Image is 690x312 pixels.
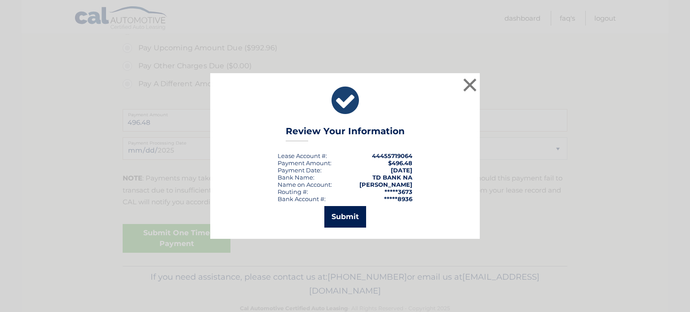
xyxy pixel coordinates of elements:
strong: [PERSON_NAME] [359,181,412,188]
div: Bank Account #: [278,195,326,202]
strong: TD BANK NA [372,174,412,181]
div: Bank Name: [278,174,314,181]
div: : [278,167,322,174]
div: Routing #: [278,188,308,195]
div: Lease Account #: [278,152,327,159]
button: × [461,76,479,94]
strong: 44455719064 [372,152,412,159]
div: Name on Account: [278,181,332,188]
div: Payment Amount: [278,159,332,167]
span: $496.48 [388,159,412,167]
span: Payment Date [278,167,320,174]
span: [DATE] [391,167,412,174]
button: Submit [324,206,366,228]
h3: Review Your Information [286,126,405,141]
